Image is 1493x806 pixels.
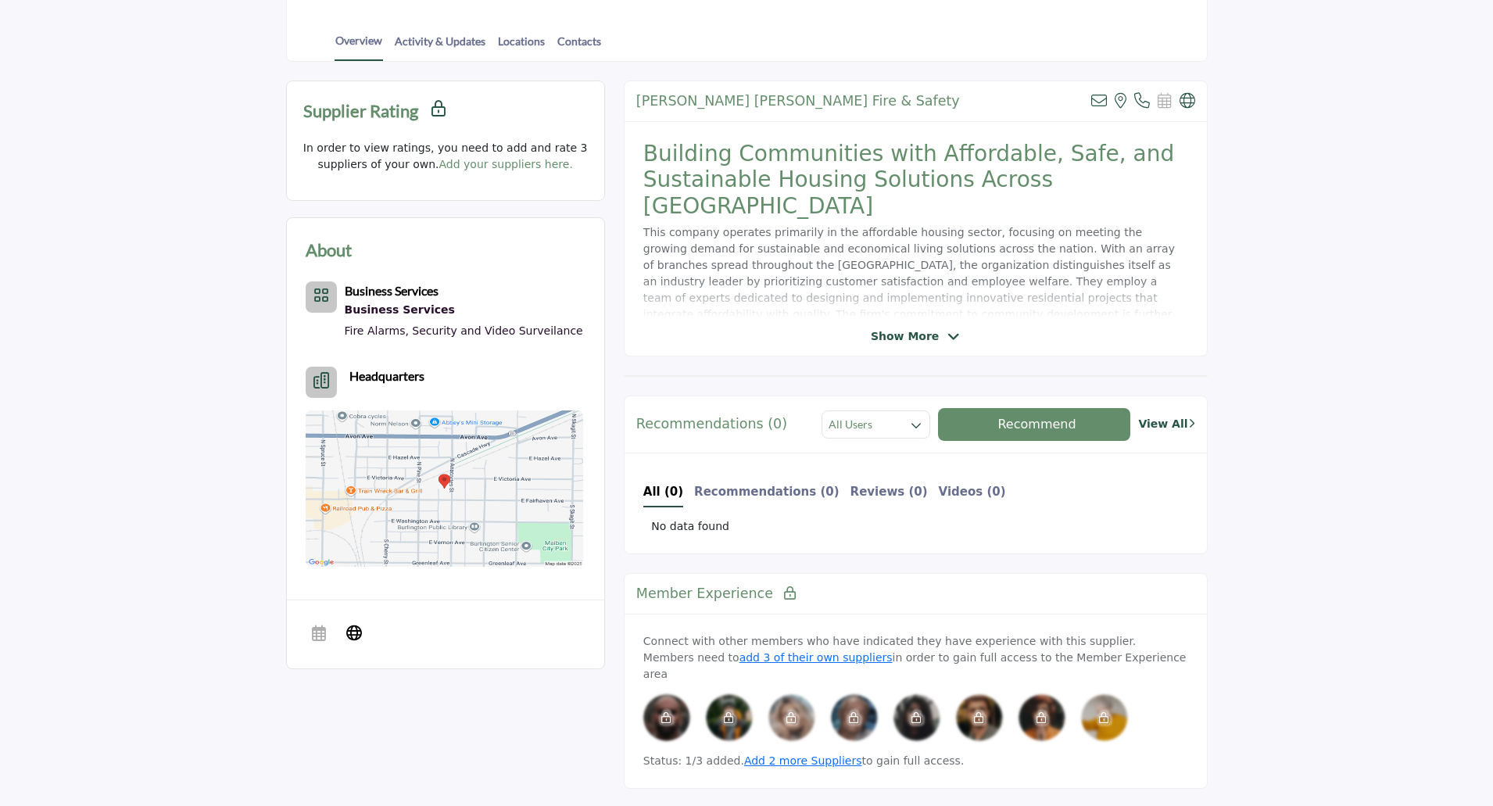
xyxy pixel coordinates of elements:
a: Activity & Updates [394,33,486,60]
span: Recommend [997,417,1076,432]
a: Locations [497,33,546,60]
div: Please rate 5 vendors to connect with members. [893,694,940,741]
img: image [643,694,690,741]
span: No data found [651,518,729,535]
a: Contacts [557,33,602,60]
button: All Users [822,410,929,439]
h2: Building Communities with Affordable, Safe, and Sustainable Housing Solutions Across [GEOGRAPHIC_... [643,141,1188,220]
img: image [706,694,753,741]
a: Overview [335,32,383,61]
h2: All Users [829,417,872,432]
b: Headquarters [349,367,424,385]
h2: Member Experience [636,586,796,602]
a: Business Services [345,300,583,321]
img: Location Map [306,410,583,567]
div: Please rate 5 vendors to connect with members. [706,694,753,741]
img: image [1019,694,1065,741]
div: Please rate 5 vendors to connect with members. [831,694,878,741]
button: Category Icon [306,281,337,313]
h2: Pye Barker Fire & Safety [636,93,960,109]
h2: About [306,237,352,263]
div: Please rate 5 vendors to connect with members. [768,694,815,741]
b: All (0) [643,485,683,499]
p: This company operates primarily in the affordable housing sector, focusing on meeting the growing... [643,224,1188,372]
div: Please rate 5 vendors to connect with members. [1081,694,1128,741]
b: Business Services [345,283,439,298]
a: Fire Alarms, [345,324,409,337]
img: image [768,694,815,741]
h2: Supplier Rating [303,98,418,124]
a: Add your suppliers here. [439,158,573,170]
p: Connect with other members who have indicated they have experience with this supplier. Members ne... [643,633,1188,682]
span: Show More [871,328,939,345]
div: Solutions to enhance operations, streamline processes, and support financial and legal aspects of... [345,300,583,321]
button: Recommend [938,408,1131,441]
a: View All [1138,416,1194,432]
b: Videos (0) [939,485,1006,499]
p: In order to view ratings, you need to add and rate 3 suppliers of your own. [303,140,588,173]
a: Security and Video Surveilance [412,324,582,337]
img: image [1081,694,1128,741]
button: Headquarter icon [306,367,337,398]
b: Reviews (0) [850,485,928,499]
a: add 3 of their own suppliers [739,651,893,664]
p: Status: 1/3 added. to gain full access. [643,753,1188,769]
h2: Recommendations (0) [636,416,787,432]
div: Please rate 5 vendors to connect with members. [956,694,1003,741]
img: image [831,694,878,741]
a: Add 2 more Suppliers [744,754,862,767]
img: image [893,694,940,741]
div: Please rate 5 vendors to connect with members. [643,694,690,741]
img: image [956,694,1003,741]
a: Business Services [345,285,439,298]
b: Recommendations (0) [694,485,840,499]
div: Please rate 5 vendors to connect with members. [1019,694,1065,741]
